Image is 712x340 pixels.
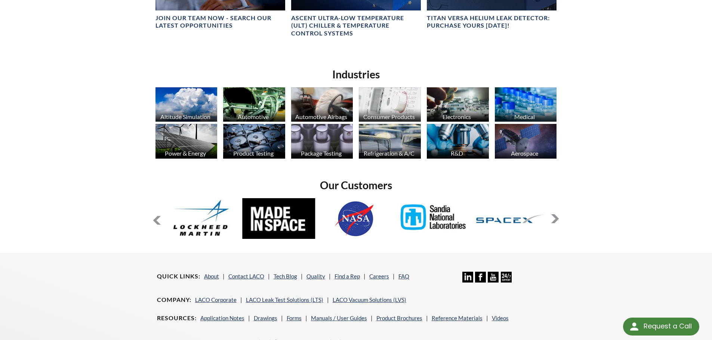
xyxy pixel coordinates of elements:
[359,124,421,160] a: Refrigeration & A/C
[501,272,512,283] img: 24/7 Support Icon
[426,150,488,157] div: R&D
[474,198,547,239] img: SpaceX.jpg
[426,113,488,120] div: Electronics
[492,315,509,321] a: Videos
[494,113,556,120] div: Medical
[333,296,406,303] a: LACO Vacuum Solutions (LVS)
[335,273,360,280] a: Find a Rep
[427,124,489,160] a: R&D
[427,87,489,122] img: industry_Electronics_670x376.jpg
[623,318,699,336] div: Request a Call
[644,318,692,335] div: Request a Call
[290,150,352,157] div: Package Testing
[154,113,217,120] div: Altitude Simulation
[223,87,285,124] a: Automotive
[246,296,323,303] a: LACO Leak Test Solutions (LTS)
[152,178,560,192] h2: Our Customers
[155,87,218,124] a: Altitude Simulation
[291,87,353,122] img: industry_Auto-Airbag_670x376.jpg
[155,14,285,30] h4: Join our team now - SEARCH OUR LATEST OPPORTUNITIES
[432,315,483,321] a: Reference Materials
[495,124,557,159] img: Artboard_1.jpg
[397,198,470,239] img: Sandia-Natl-Labs.jpg
[154,150,217,157] div: Power & Energy
[358,150,420,157] div: Refrigeration & A/C
[242,198,315,239] img: MadeInSpace.jpg
[369,273,389,280] a: Careers
[495,124,557,160] a: Aerospace
[311,315,367,321] a: Manuals / User Guides
[200,315,244,321] a: Application Notes
[157,272,200,280] h4: Quick Links
[290,113,352,120] div: Automotive Airbags
[376,315,422,321] a: Product Brochures
[223,124,285,159] img: industry_ProductTesting_670x376.jpg
[223,87,285,122] img: industry_Automotive_670x376.jpg
[398,273,409,280] a: FAQ
[495,87,557,124] a: Medical
[306,273,325,280] a: Quality
[195,296,237,303] a: LACO Corporate
[320,198,392,239] img: NASA.jpg
[155,124,218,159] img: industry_Power-2_670x376.jpg
[222,113,284,120] div: Automotive
[494,150,556,157] div: Aerospace
[358,113,420,120] div: Consumer Products
[427,14,557,30] h4: TITAN VERSA Helium Leak Detector: Purchase Yours [DATE]!
[254,315,277,321] a: Drawings
[287,315,302,321] a: Forms
[291,87,353,124] a: Automotive Airbags
[157,296,191,304] h4: Company
[228,273,264,280] a: Contact LACO
[157,314,197,322] h4: Resources
[427,87,489,124] a: Electronics
[359,87,421,122] img: industry_Consumer_670x376.jpg
[359,87,421,124] a: Consumer Products
[427,124,489,159] img: industry_R_D_670x376.jpg
[359,124,421,159] img: industry_HVAC_670x376.jpg
[628,321,640,333] img: round button
[291,14,421,37] h4: Ascent Ultra-Low Temperature (ULT) Chiller & Temperature Control Systems
[291,124,353,159] img: industry_Package_670x376.jpg
[152,68,560,81] h2: Industries
[274,273,297,280] a: Tech Blog
[291,124,353,160] a: Package Testing
[222,150,284,157] div: Product Testing
[165,198,238,239] img: Lockheed-Martin.jpg
[223,124,285,160] a: Product Testing
[204,273,219,280] a: About
[501,277,512,284] a: 24/7 Support
[495,87,557,122] img: industry_Medical_670x376.jpg
[155,124,218,160] a: Power & Energy
[155,87,218,122] img: industry_AltitudeSim_670x376.jpg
